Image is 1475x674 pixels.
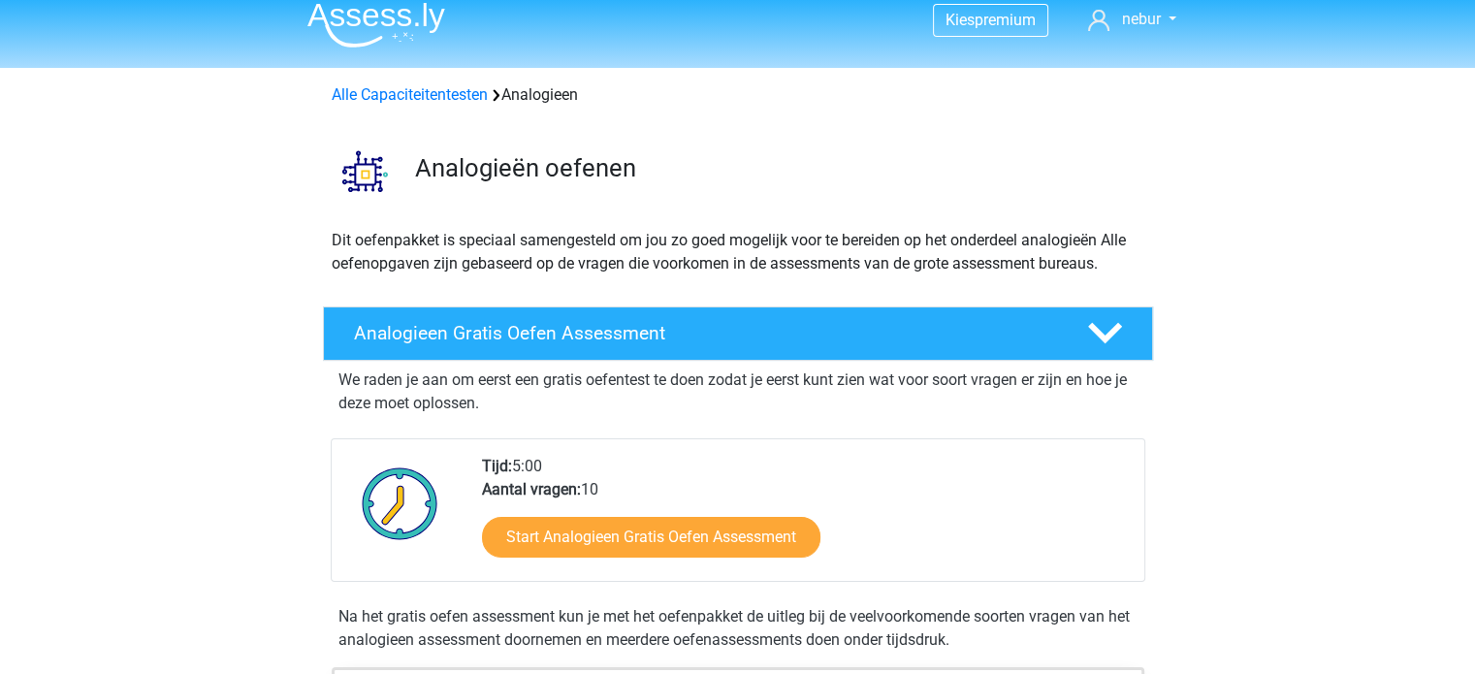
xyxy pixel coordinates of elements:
[307,2,445,48] img: Assessly
[1080,8,1183,31] a: nebur
[415,153,1138,183] h3: Analogieën oefenen
[482,517,820,558] a: Start Analogieen Gratis Oefen Assessment
[1121,10,1160,28] span: nebur
[946,11,975,29] span: Kies
[338,369,1138,415] p: We raden je aan om eerst een gratis oefentest te doen zodat je eerst kunt zien wat voor soort vra...
[315,306,1161,361] a: Analogieen Gratis Oefen Assessment
[467,455,1143,581] div: 5:00 10
[332,229,1144,275] p: Dit oefenpakket is speciaal samengesteld om jou zo goed mogelijk voor te bereiden op het onderdee...
[351,455,449,552] img: Klok
[482,480,581,498] b: Aantal vragen:
[324,130,406,212] img: analogieen
[354,322,1056,344] h4: Analogieen Gratis Oefen Assessment
[934,7,1047,33] a: Kiespremium
[332,85,488,104] a: Alle Capaciteitentesten
[324,83,1152,107] div: Analogieen
[482,457,512,475] b: Tijd:
[331,605,1145,652] div: Na het gratis oefen assessment kun je met het oefenpakket de uitleg bij de veelvoorkomende soorte...
[975,11,1036,29] span: premium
